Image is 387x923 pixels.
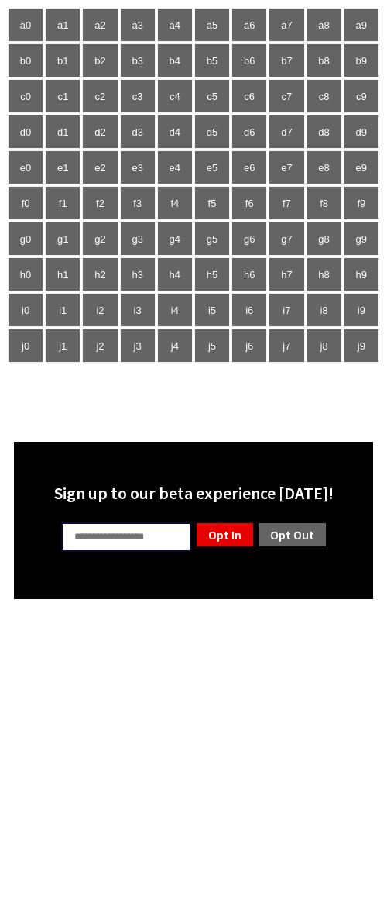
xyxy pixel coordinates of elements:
td: g1 [45,222,80,256]
td: a3 [120,8,156,42]
td: f2 [82,186,118,220]
td: b7 [269,43,304,77]
td: b5 [194,43,230,77]
td: h5 [194,257,230,291]
div: Sign up to our beta experience [DATE]! [23,482,364,504]
td: c6 [231,79,267,113]
td: i4 [157,293,193,327]
td: a1 [45,8,80,42]
td: g5 [194,222,230,256]
td: a4 [157,8,193,42]
td: j5 [194,329,230,363]
td: j6 [231,329,267,363]
td: j1 [45,329,80,363]
td: d8 [307,115,342,149]
td: g4 [157,222,193,256]
td: a5 [194,8,230,42]
td: j9 [344,329,379,363]
td: h3 [120,257,156,291]
td: j7 [269,329,304,363]
td: b4 [157,43,193,77]
td: c2 [82,79,118,113]
td: b2 [82,43,118,77]
td: j3 [120,329,156,363]
td: a2 [82,8,118,42]
a: Opt In [195,522,255,548]
td: e5 [194,150,230,184]
a: Opt Out [257,522,327,548]
td: c4 [157,79,193,113]
td: h2 [82,257,118,291]
td: f5 [194,186,230,220]
td: f3 [120,186,156,220]
td: b9 [344,43,379,77]
td: i5 [194,293,230,327]
td: f9 [344,186,379,220]
td: g3 [120,222,156,256]
td: c3 [120,79,156,113]
td: i2 [82,293,118,327]
td: a7 [269,8,304,42]
td: c7 [269,79,304,113]
td: a6 [231,8,267,42]
td: j4 [157,329,193,363]
td: e0 [8,150,43,184]
td: g7 [269,222,304,256]
td: e9 [344,150,379,184]
td: c8 [307,79,342,113]
td: c9 [344,79,379,113]
td: a8 [307,8,342,42]
td: i9 [344,293,379,327]
td: i3 [120,293,156,327]
td: i7 [269,293,304,327]
td: j0 [8,329,43,363]
td: h6 [231,257,267,291]
td: g2 [82,222,118,256]
td: e4 [157,150,193,184]
td: j2 [82,329,118,363]
td: d4 [157,115,193,149]
td: c5 [194,79,230,113]
td: f1 [45,186,80,220]
td: f4 [157,186,193,220]
td: e8 [307,150,342,184]
td: b6 [231,43,267,77]
td: f8 [307,186,342,220]
td: b1 [45,43,80,77]
td: e7 [269,150,304,184]
td: e2 [82,150,118,184]
td: d9 [344,115,379,149]
td: a9 [344,8,379,42]
td: c0 [8,79,43,113]
td: i1 [45,293,80,327]
td: d7 [269,115,304,149]
td: h1 [45,257,80,291]
td: f7 [269,186,304,220]
td: d1 [45,115,80,149]
td: d3 [120,115,156,149]
td: h7 [269,257,304,291]
td: d5 [194,115,230,149]
td: g6 [231,222,267,256]
td: d6 [231,115,267,149]
td: e1 [45,150,80,184]
td: h9 [344,257,379,291]
td: g8 [307,222,342,256]
td: c1 [45,79,80,113]
td: b0 [8,43,43,77]
td: h0 [8,257,43,291]
td: a0 [8,8,43,42]
td: h8 [307,257,342,291]
td: i0 [8,293,43,327]
td: d2 [82,115,118,149]
td: j8 [307,329,342,363]
td: f6 [231,186,267,220]
td: g0 [8,222,43,256]
td: i6 [231,293,267,327]
td: h4 [157,257,193,291]
td: b3 [120,43,156,77]
td: g9 [344,222,379,256]
td: f0 [8,186,43,220]
td: e3 [120,150,156,184]
td: i8 [307,293,342,327]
